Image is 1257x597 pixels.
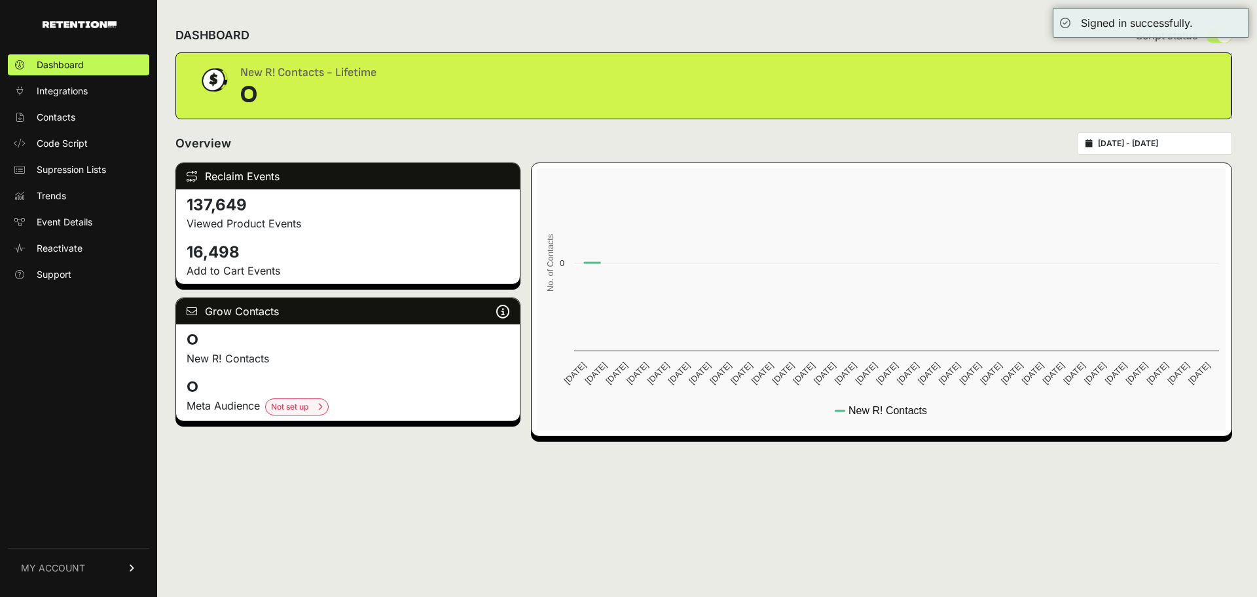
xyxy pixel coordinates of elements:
text: [DATE] [583,360,609,386]
p: Viewed Product Events [187,216,509,231]
a: Reactivate [8,238,149,259]
text: [DATE] [1166,360,1192,386]
a: MY ACCOUNT [8,548,149,588]
text: [DATE] [708,360,733,386]
text: [DATE] [604,360,630,386]
img: Retention.com [43,21,117,28]
div: Signed in successfully. [1081,15,1193,31]
text: [DATE] [875,360,900,386]
text: No. of Contacts [545,234,555,292]
h4: 0 [187,330,509,351]
a: Trends [8,185,149,206]
text: [DATE] [979,360,1004,386]
span: Trends [37,189,66,202]
a: Dashboard [8,54,149,75]
a: Contacts [8,107,149,128]
text: [DATE] [687,360,713,386]
text: [DATE] [854,360,879,386]
span: Contacts [37,111,75,124]
h4: 0 [187,377,509,398]
text: [DATE] [895,360,920,386]
text: [DATE] [792,360,817,386]
text: [DATE] [562,360,588,386]
text: [DATE] [625,360,650,386]
text: [DATE] [1062,360,1087,386]
text: [DATE] [1041,360,1066,386]
text: [DATE] [666,360,692,386]
text: [DATE] [1145,360,1171,386]
text: New R! Contacts [848,405,927,416]
text: [DATE] [1020,360,1046,386]
img: dollar-coin-05c43ed7efb7bc0c12610022525b4bbbb207c7efeef5aecc26f025e68dcafac9.png [197,64,230,96]
h2: DASHBOARD [175,26,249,45]
text: [DATE] [999,360,1025,386]
h4: 16,498 [187,242,509,263]
span: Dashboard [37,58,84,71]
text: [DATE] [771,360,796,386]
div: Meta Audience [187,398,509,415]
text: [DATE] [916,360,941,386]
text: [DATE] [812,360,837,386]
a: Supression Lists [8,159,149,180]
text: [DATE] [729,360,754,386]
div: Grow Contacts [176,298,520,324]
span: Integrations [37,85,88,98]
text: [DATE] [1124,360,1150,386]
span: Supression Lists [37,163,106,176]
text: [DATE] [1082,360,1108,386]
text: [DATE] [958,360,983,386]
text: [DATE] [937,360,962,386]
h2: Overview [175,134,231,153]
text: [DATE] [1103,360,1129,386]
p: Add to Cart Events [187,263,509,279]
text: [DATE] [750,360,775,386]
span: Event Details [37,216,92,229]
p: New R! Contacts [187,351,509,366]
div: 0 [240,82,376,108]
text: [DATE] [646,360,671,386]
a: Event Details [8,212,149,233]
div: Reclaim Events [176,163,520,189]
text: 0 [560,258,564,268]
span: Support [37,268,71,281]
a: Code Script [8,133,149,154]
span: Reactivate [37,242,82,255]
span: MY ACCOUNT [21,562,85,575]
a: Integrations [8,81,149,102]
h4: 137,649 [187,195,509,216]
div: New R! Contacts - Lifetime [240,64,376,82]
text: [DATE] [1186,360,1212,386]
a: Support [8,264,149,285]
span: Code Script [37,137,88,150]
text: [DATE] [833,360,858,386]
